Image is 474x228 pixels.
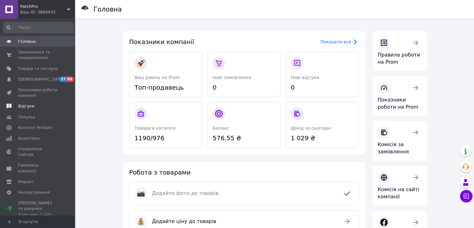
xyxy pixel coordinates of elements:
[18,146,58,157] span: Управління сайтом
[129,169,191,176] span: Робота з товарами
[213,134,275,143] span: 576.55 ₴
[3,22,74,33] input: Пошук
[18,212,58,217] div: Prom мікс 1 000
[372,166,427,206] a: Комісія на сайті компанії
[320,39,351,45] div: Показати все
[18,162,58,174] span: Гаманець компанії
[18,39,36,44] span: Головна
[152,218,336,225] span: Додайте ціну до товарів
[18,114,35,120] span: Покупці
[320,38,358,46] a: Показати все
[378,186,419,200] span: Комісія на сайті компанії
[93,6,122,13] h1: Головна
[18,87,58,98] span: Показники роботи компанії
[372,31,427,71] a: Правила роботи на Prom
[59,77,66,82] span: 27
[213,75,251,80] span: Нові замовлення
[378,141,409,155] span: Комісія за замовлення
[137,190,145,197] img: :camera:
[291,126,331,131] span: Дохід за сьогодні
[460,190,472,202] button: Чат з покупцем
[291,75,319,80] span: Нові відгуки
[18,77,64,82] span: [DEMOGRAPHIC_DATA]
[135,75,180,80] span: Ваш рівень на Prom
[372,76,427,116] a: Показники роботи на Prom
[18,200,58,217] span: [PERSON_NAME] та рахунки
[135,134,197,143] span: 1190/976
[18,103,34,109] span: Відгуки
[291,134,353,143] span: 1 029 ₴
[66,77,74,82] span: 69
[20,9,75,15] div: Ваш ID: 3866433
[129,182,359,205] a: :camera:Додайте фото до товарів
[378,97,419,110] span: Показники роботи на Prom
[135,126,176,131] span: Товари в каталозі
[18,125,52,131] span: Каталог ProSale
[137,218,145,225] img: :moneybag:
[135,83,197,92] span: Топ-продавець
[378,52,420,65] span: Правила роботи на Prom
[213,126,229,131] span: Баланс
[372,121,427,161] a: Комісія за замовлення
[213,83,275,92] span: 0
[18,49,58,61] span: Замовлення та повідомлення
[18,66,58,72] span: Товари та послуги
[137,59,145,67] img: :rocket:
[20,4,67,9] span: PatchPro
[152,190,336,197] span: Додайте фото до товарів
[291,83,353,92] span: 0
[18,190,50,195] span: Налаштування
[18,179,34,185] span: Маркет
[129,38,194,46] span: Показники компанії
[18,136,40,141] span: Аналітика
